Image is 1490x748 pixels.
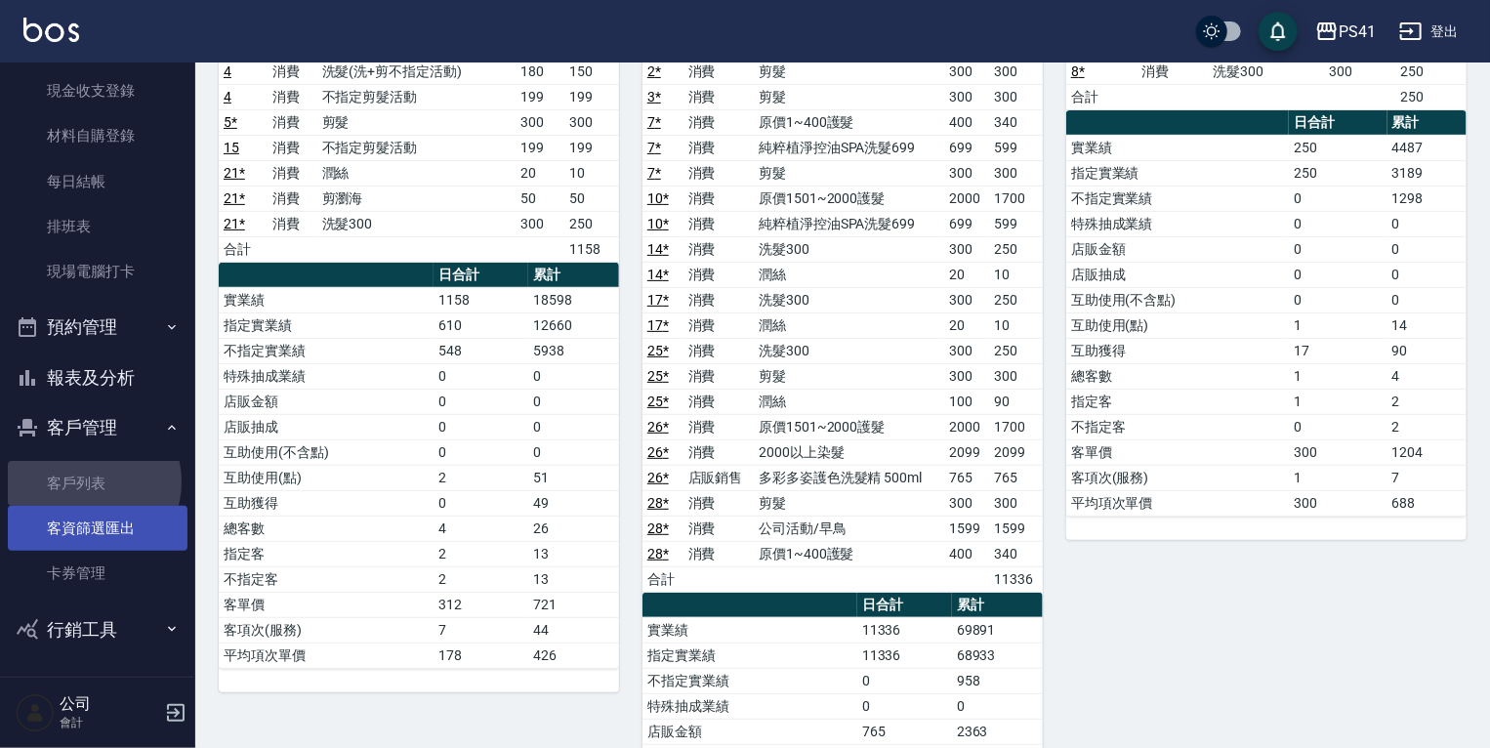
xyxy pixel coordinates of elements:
td: 300 [944,59,989,84]
td: 2000以上染髮 [754,439,944,465]
td: 26 [528,516,619,541]
a: 每日結帳 [8,159,187,204]
td: 250 [1395,59,1467,84]
td: 消費 [683,109,754,135]
td: 0 [434,439,528,465]
td: 610 [434,312,528,338]
th: 日合計 [434,263,528,288]
table: a dense table [642,34,1043,593]
td: 400 [944,109,989,135]
td: 300 [1289,439,1387,465]
td: 688 [1387,490,1467,516]
td: 消費 [683,389,754,414]
td: 90 [989,389,1043,414]
td: 765 [944,465,989,490]
td: 消費 [268,84,316,109]
td: 消費 [268,160,316,186]
td: 250 [1289,160,1387,186]
td: 68933 [952,643,1043,668]
td: 4487 [1387,135,1467,160]
td: 5938 [528,338,619,363]
td: 199 [516,84,564,109]
td: 4 [434,516,528,541]
a: 15 [224,140,239,155]
td: 消費 [683,262,754,287]
td: 消費 [683,160,754,186]
td: 純粹植淨控油SPA洗髮699 [754,135,944,160]
td: 公司活動/早鳥 [754,516,944,541]
td: 消費 [683,59,754,84]
td: 300 [989,490,1043,516]
a: 客戶列表 [8,461,187,506]
td: 合計 [1066,84,1138,109]
td: 2363 [952,719,1043,744]
a: 4 [224,89,231,104]
td: 消費 [683,516,754,541]
td: 店販抽成 [1066,262,1289,287]
td: 店販銷售 [683,465,754,490]
td: 洗髮300 [754,287,944,312]
td: 0 [1289,211,1387,236]
td: 180 [516,59,564,84]
td: 300 [944,287,989,312]
td: 消費 [683,414,754,439]
td: 250 [1395,84,1467,109]
td: 11336 [857,617,952,643]
td: 300 [989,59,1043,84]
td: 11336 [857,643,952,668]
td: 剪瀏海 [317,186,517,211]
td: 250 [989,287,1043,312]
td: 20 [516,160,564,186]
td: 總客數 [1066,363,1289,389]
td: 1700 [989,414,1043,439]
td: 客單價 [219,592,434,617]
a: 現場電腦打卡 [8,249,187,294]
td: 300 [989,363,1043,389]
td: 實業績 [642,617,857,643]
th: 累計 [1387,110,1467,136]
td: 潤絲 [754,262,944,287]
td: 洗髮(洗+剪不指定活動) [317,59,517,84]
td: 剪髮 [754,160,944,186]
td: 2 [434,566,528,592]
td: 721 [528,592,619,617]
td: 剪髮 [754,59,944,84]
button: save [1259,12,1298,51]
td: 150 [564,59,619,84]
td: 426 [528,643,619,668]
td: 2 [1387,414,1467,439]
td: 平均項次單價 [219,643,434,668]
td: 49 [528,490,619,516]
td: 250 [989,236,1043,262]
td: 599 [989,135,1043,160]
td: 10 [564,160,619,186]
td: 300 [944,338,989,363]
td: 潤絲 [317,160,517,186]
td: 指定實業績 [1066,160,1289,186]
td: 洗髮300 [754,338,944,363]
td: 消費 [268,109,316,135]
td: 消費 [268,59,316,84]
td: 699 [944,211,989,236]
td: 0 [528,363,619,389]
td: 2099 [989,439,1043,465]
td: 0 [434,389,528,414]
td: 69891 [952,617,1043,643]
td: 2 [1387,389,1467,414]
td: 300 [564,109,619,135]
td: 44 [528,617,619,643]
td: 300 [989,84,1043,109]
td: 特殊抽成業績 [642,693,857,719]
button: 報表及分析 [8,353,187,403]
img: Person [16,693,55,732]
td: 0 [1289,236,1387,262]
td: 客單價 [1066,439,1289,465]
td: 互助使用(點) [219,465,434,490]
a: 4 [224,63,231,79]
div: PS41 [1339,20,1376,44]
td: 剪髮 [754,490,944,516]
td: 1599 [989,516,1043,541]
td: 300 [944,363,989,389]
td: 548 [434,338,528,363]
td: 0 [1289,414,1387,439]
